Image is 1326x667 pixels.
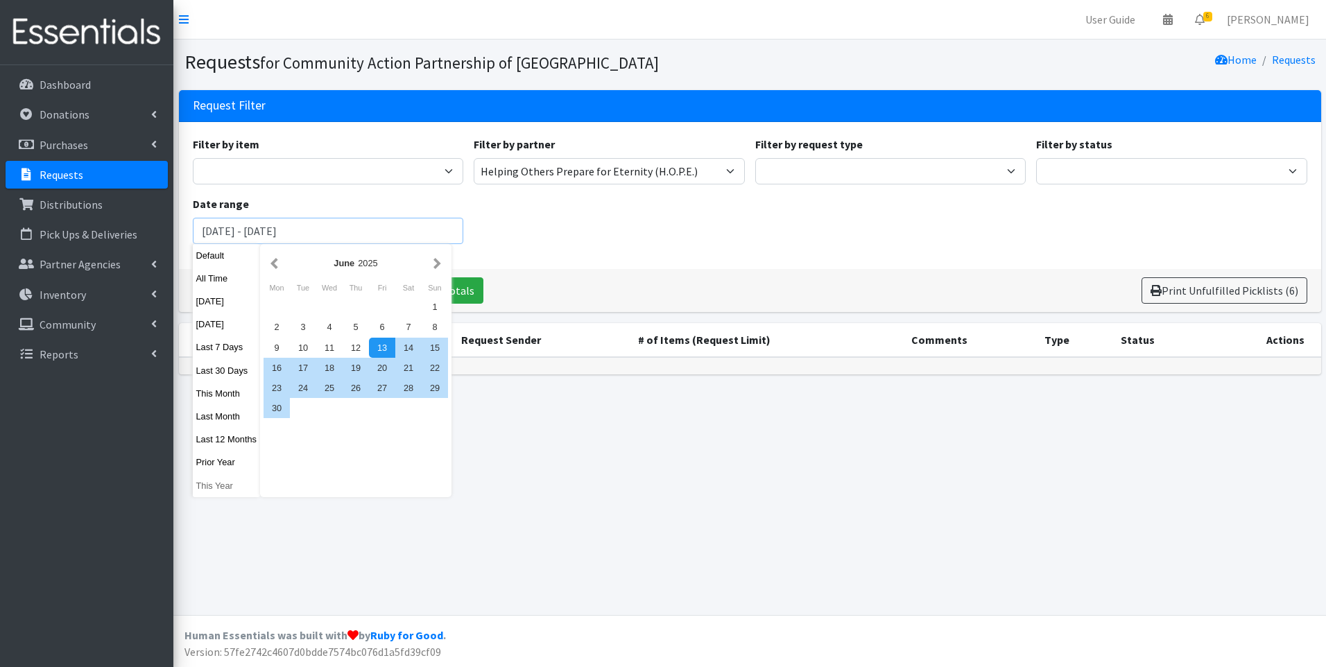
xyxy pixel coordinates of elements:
p: Requests [40,168,83,182]
img: HumanEssentials [6,9,168,55]
a: Inventory [6,281,168,309]
div: 14 [395,338,422,358]
a: Partner Agencies [6,250,168,278]
th: Comments [903,323,1036,357]
p: Donations [40,107,89,121]
div: Monday [264,279,290,297]
span: 2025 [358,258,377,268]
p: Dashboard [40,78,91,92]
label: Filter by partner [474,136,555,153]
th: # of Items (Request Limit) [630,323,903,357]
p: Partner Agencies [40,257,121,271]
div: 9 [264,338,290,358]
label: Filter by request type [755,136,863,153]
a: Dashboard [6,71,168,98]
div: Sunday [422,279,448,297]
h1: Requests [184,50,745,74]
div: 6 [369,317,395,337]
a: [PERSON_NAME] [1216,6,1320,33]
p: Distributions [40,198,103,211]
a: Print Unfulfilled Picklists (6) [1142,277,1307,304]
a: Community [6,311,168,338]
div: 25 [316,378,343,398]
div: 10 [290,338,316,358]
a: Purchases [6,131,168,159]
th: Date [179,323,228,357]
a: Distributions [6,191,168,218]
button: [DATE] [193,291,261,311]
div: Saturday [395,279,422,297]
div: 11 [316,338,343,358]
div: 3 [290,317,316,337]
small: for Community Action Partnership of [GEOGRAPHIC_DATA] [260,53,659,73]
div: 8 [422,317,448,337]
a: Reports [6,340,168,368]
a: 6 [1184,6,1216,33]
button: Last 30 Days [193,361,261,381]
div: Wednesday [316,279,343,297]
label: Filter by item [193,136,259,153]
div: 18 [316,358,343,378]
div: 4 [316,317,343,337]
button: All Time [193,268,261,288]
div: 20 [369,358,395,378]
div: 7 [395,317,422,337]
div: 2 [264,317,290,337]
span: 6 [1203,12,1212,21]
div: 30 [264,398,290,418]
span: Version: 57fe2742c4607d0bdde7574bc076d1a5fd39cf09 [184,645,441,659]
p: Pick Ups & Deliveries [40,227,137,241]
a: Requests [1272,53,1316,67]
th: Request Sender [453,323,630,357]
h3: Request Filter [193,98,266,113]
div: 17 [290,358,316,378]
strong: June [334,258,354,268]
button: Last 12 Months [193,429,261,449]
p: Inventory [40,288,86,302]
div: 13 [369,338,395,358]
div: 19 [343,358,369,378]
div: 15 [422,338,448,358]
div: 26 [343,378,369,398]
button: Default [193,245,261,266]
a: User Guide [1074,6,1146,33]
a: Ruby for Good [370,628,443,642]
div: 29 [422,378,448,398]
p: Reports [40,347,78,361]
label: Filter by status [1036,136,1112,153]
div: 22 [422,358,448,378]
a: Pick Ups & Deliveries [6,220,168,248]
th: Status [1112,323,1205,357]
div: Thursday [343,279,369,297]
button: [DATE] [193,314,261,334]
p: Purchases [40,138,88,152]
div: 24 [290,378,316,398]
strong: Human Essentials was built with by . [184,628,446,642]
div: 21 [395,358,422,378]
div: 28 [395,378,422,398]
a: Requests [6,161,168,189]
div: 23 [264,378,290,398]
div: 16 [264,358,290,378]
button: Prior Year [193,452,261,472]
button: Last Month [193,406,261,426]
p: Community [40,318,96,331]
button: This Month [193,383,261,404]
th: Actions [1205,323,1321,357]
div: 27 [369,378,395,398]
button: Last 7 Days [193,337,261,357]
div: 12 [343,338,369,358]
a: Donations [6,101,168,128]
label: Date range [193,196,249,212]
button: This Year [193,476,261,496]
div: 1 [422,297,448,317]
input: January 1, 2011 - December 31, 2011 [193,218,464,244]
div: Tuesday [290,279,316,297]
div: 5 [343,317,369,337]
a: Home [1215,53,1257,67]
div: Friday [369,279,395,297]
th: Type [1036,323,1112,357]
